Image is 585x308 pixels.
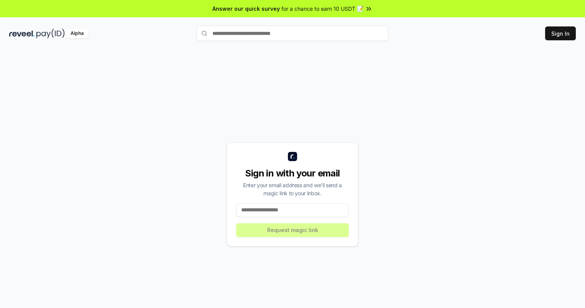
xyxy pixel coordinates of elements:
img: logo_small [288,152,297,161]
img: pay_id [36,29,65,38]
span: Answer our quick survey [212,5,280,13]
div: Alpha [66,29,88,38]
button: Sign In [545,26,576,40]
div: Sign in with your email [236,167,349,180]
div: Enter your email address and we’ll send a magic link to your inbox. [236,181,349,197]
span: for a chance to earn 10 USDT 📝 [281,5,363,13]
img: reveel_dark [9,29,35,38]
